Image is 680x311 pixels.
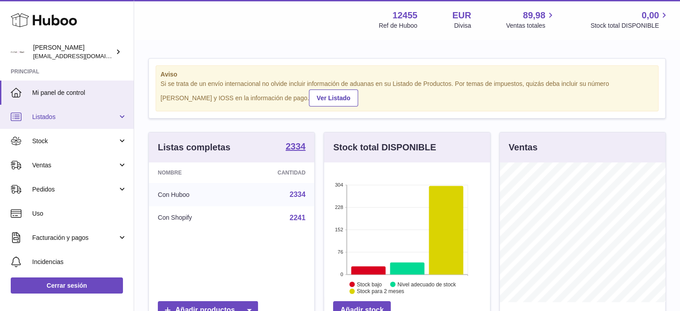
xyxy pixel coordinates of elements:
[33,43,114,60] div: [PERSON_NAME]
[523,9,545,21] span: 89,98
[338,249,343,255] text: 76
[11,45,24,59] img: pedidos@glowrias.com
[32,161,118,170] span: Ventas
[149,162,237,183] th: Nombre
[149,206,237,230] td: Con Shopify
[335,182,343,187] text: 304
[357,281,382,287] text: Stock bajo
[335,227,343,232] text: 152
[32,185,118,194] span: Pedidos
[309,89,358,107] a: Ver Listado
[286,142,306,151] strong: 2334
[32,209,127,218] span: Uso
[158,141,230,153] h3: Listas completas
[335,204,343,210] text: 228
[393,9,418,21] strong: 12455
[149,183,237,206] td: Con Huboo
[452,9,471,21] strong: EUR
[286,142,306,153] a: 2334
[454,21,471,30] div: Divisa
[509,141,537,153] h3: Ventas
[11,277,123,294] a: Cerrar sesión
[32,89,127,97] span: Mi panel de control
[642,9,659,21] span: 0,00
[32,137,118,145] span: Stock
[357,288,404,294] text: Stock para 2 meses
[591,21,669,30] span: Stock total DISPONIBLE
[333,141,436,153] h3: Stock total DISPONIBLE
[237,162,315,183] th: Cantidad
[160,70,654,79] strong: Aviso
[32,113,118,121] span: Listados
[341,272,343,277] text: 0
[506,9,556,30] a: 89,98 Ventas totales
[290,191,306,198] a: 2334
[506,21,556,30] span: Ventas totales
[160,80,654,107] div: Si se trata de un envío internacional no olvide incluir información de aduanas en su Listado de P...
[33,52,131,60] span: [EMAIL_ADDRESS][DOMAIN_NAME]
[290,214,306,222] a: 2241
[591,9,669,30] a: 0,00 Stock total DISPONIBLE
[379,21,417,30] div: Ref de Huboo
[32,258,127,266] span: Incidencias
[397,281,456,287] text: Nivel adecuado de stock
[32,234,118,242] span: Facturación y pagos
